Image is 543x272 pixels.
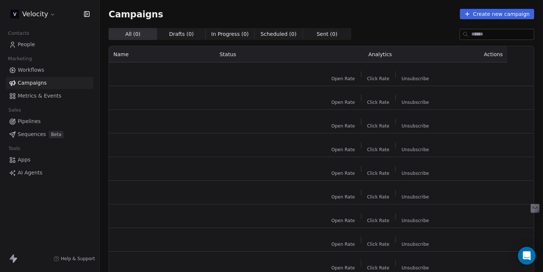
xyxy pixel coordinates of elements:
[18,156,31,164] span: Apps
[18,41,35,48] span: People
[448,46,507,62] th: Actions
[367,99,389,105] span: Click Rate
[331,218,355,224] span: Open Rate
[49,131,64,138] span: Beta
[6,38,93,51] a: People
[6,77,93,89] a: Campaigns
[331,76,355,82] span: Open Rate
[6,64,93,76] a: Workflows
[260,30,297,38] span: Scheduled ( 0 )
[331,170,355,176] span: Open Rate
[6,90,93,102] a: Metrics & Events
[18,169,42,177] span: AI Agents
[331,99,355,105] span: Open Rate
[460,9,534,19] button: Create new campaign
[402,194,429,200] span: Unsubscribe
[402,123,429,129] span: Unsubscribe
[18,66,44,74] span: Workflows
[10,10,19,18] img: 3.png
[518,247,536,265] div: Open Intercom Messenger
[109,46,215,62] th: Name
[331,194,355,200] span: Open Rate
[331,241,355,247] span: Open Rate
[9,8,57,20] button: Velocity
[402,218,429,224] span: Unsubscribe
[18,118,41,125] span: Pipelines
[367,218,389,224] span: Click Rate
[5,143,23,154] span: Tools
[18,92,61,100] span: Metrics & Events
[215,46,312,62] th: Status
[367,123,389,129] span: Click Rate
[6,128,93,140] a: SequencesBeta
[169,30,194,38] span: Drafts ( 0 )
[402,99,429,105] span: Unsubscribe
[367,265,389,271] span: Click Rate
[54,256,95,262] a: Help & Support
[109,9,163,19] span: Campaigns
[61,256,95,262] span: Help & Support
[331,147,355,153] span: Open Rate
[367,147,389,153] span: Click Rate
[18,130,46,138] span: Sequences
[5,28,33,39] span: Contacts
[331,123,355,129] span: Open Rate
[6,154,93,166] a: Apps
[402,241,429,247] span: Unsubscribe
[6,167,93,179] a: AI Agents
[317,30,337,38] span: Sent ( 0 )
[5,105,24,116] span: Sales
[211,30,249,38] span: In Progress ( 0 )
[367,194,389,200] span: Click Rate
[5,53,35,64] span: Marketing
[312,46,448,62] th: Analytics
[402,265,429,271] span: Unsubscribe
[402,76,429,82] span: Unsubscribe
[18,79,47,87] span: Campaigns
[402,170,429,176] span: Unsubscribe
[367,241,389,247] span: Click Rate
[331,265,355,271] span: Open Rate
[6,115,93,127] a: Pipelines
[402,147,429,153] span: Unsubscribe
[22,9,48,19] span: Velocity
[367,76,389,82] span: Click Rate
[367,170,389,176] span: Click Rate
